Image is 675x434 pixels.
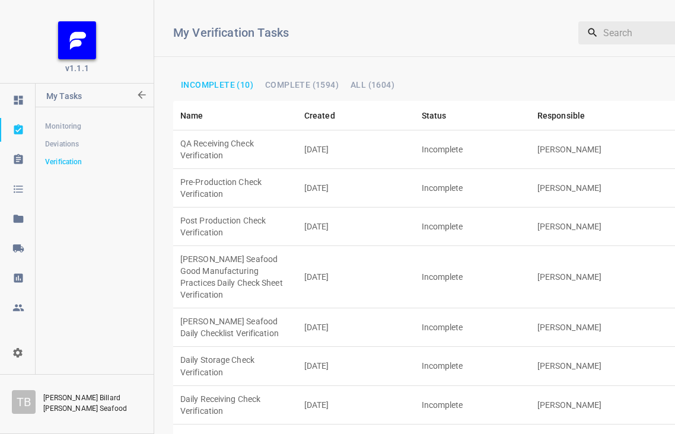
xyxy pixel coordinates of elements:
td: [DATE] [297,246,415,308]
td: Daily Storage Check Verification [173,347,297,385]
td: QA Receiving Check Verification [173,130,297,169]
span: Created [304,108,351,123]
td: [PERSON_NAME] [530,308,654,347]
span: Status [422,108,462,123]
td: [PERSON_NAME] [530,347,654,385]
button: Incomplete (10) [176,77,258,92]
p: My Tasks [46,84,135,112]
div: T B [12,390,36,414]
button: Complete (1594) [260,77,343,92]
td: [DATE] [297,130,415,169]
div: Created [304,108,335,123]
p: [PERSON_NAME] Seafood [43,403,138,414]
span: Responsible [537,108,601,123]
span: v1.1.1 [65,62,89,74]
a: Deviations [36,132,153,156]
span: Verification [45,156,144,168]
span: Deviations [45,138,144,150]
div: Status [422,108,447,123]
td: Incomplete [415,130,530,169]
td: [DATE] [297,169,415,208]
a: Verification [36,150,153,174]
button: All (1604) [346,77,399,92]
p: [PERSON_NAME] Billard [43,392,142,403]
td: [DATE] [297,385,415,424]
td: [PERSON_NAME] [530,385,654,424]
td: Incomplete [415,246,530,308]
div: Responsible [537,108,585,123]
td: Incomplete [415,169,530,208]
span: All (1604) [351,81,394,89]
td: Daily Receiving Check Verification [173,385,297,424]
td: Incomplete [415,208,530,246]
svg: Search [587,27,598,39]
td: Post Production Check Verification [173,208,297,246]
h6: My Verification Tasks [173,23,531,42]
span: Complete (1594) [265,81,339,89]
td: [DATE] [297,308,415,347]
td: Incomplete [415,347,530,385]
td: [PERSON_NAME] Seafood Daily Checklist Verification [173,308,297,347]
td: [DATE] [297,347,415,385]
td: [PERSON_NAME] [530,169,654,208]
td: Incomplete [415,308,530,347]
span: Incomplete (10) [181,81,253,89]
td: Pre-Production Check Verification [173,169,297,208]
td: [PERSON_NAME] [530,208,654,246]
td: [PERSON_NAME] [530,130,654,169]
img: FB_Logo_Reversed_RGB_Icon.895fbf61.png [58,21,96,59]
a: Monitoring [36,114,153,138]
td: [PERSON_NAME] [530,246,654,308]
span: Name [180,108,219,123]
td: [PERSON_NAME] Seafood Good Manufacturing Practices Daily Check Sheet Verification [173,246,297,308]
td: Incomplete [415,385,530,424]
div: Name [180,108,203,123]
td: [DATE] [297,208,415,246]
span: Monitoring [45,120,144,132]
